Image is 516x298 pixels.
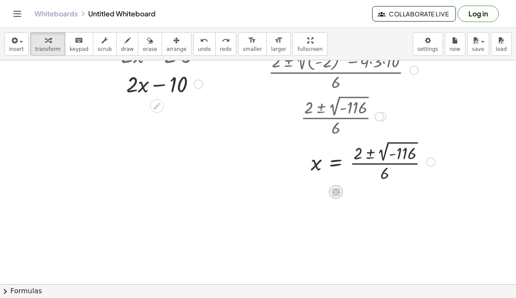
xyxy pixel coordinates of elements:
[413,32,443,56] button: settings
[116,32,139,56] button: draw
[138,32,162,56] button: erase
[222,35,230,46] i: redo
[372,6,456,22] button: Collaborate Live
[75,35,83,46] i: keyboard
[35,9,78,18] a: Whiteboards
[9,46,24,52] span: insert
[293,32,327,56] button: fullscreen
[248,35,256,46] i: format_size
[266,32,291,56] button: format_sizelarger
[220,46,232,52] span: redo
[93,32,117,56] button: scrub
[193,32,216,56] button: undoundo
[297,46,322,52] span: fullscreen
[198,46,211,52] span: undo
[458,6,499,22] button: Log in
[70,46,89,52] span: keypad
[215,32,236,56] button: redoredo
[4,32,29,56] button: insert
[243,46,262,52] span: smaller
[329,185,343,199] div: Apply the same math to both sides of the equation
[445,32,465,56] button: new
[98,46,112,52] span: scrub
[10,7,24,21] button: Toggle navigation
[121,46,134,52] span: draw
[143,46,157,52] span: erase
[30,32,65,56] button: transform
[35,46,61,52] span: transform
[496,46,507,52] span: load
[238,32,267,56] button: format_sizesmaller
[491,32,512,56] button: load
[271,46,286,52] span: larger
[65,32,93,56] button: keyboardkeypad
[166,46,187,52] span: arrange
[379,10,449,18] span: Collaborate Live
[274,35,283,46] i: format_size
[162,32,191,56] button: arrange
[472,46,484,52] span: save
[417,46,438,52] span: settings
[150,99,164,113] div: Edit math
[467,32,489,56] button: save
[200,35,208,46] i: undo
[449,46,460,52] span: new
